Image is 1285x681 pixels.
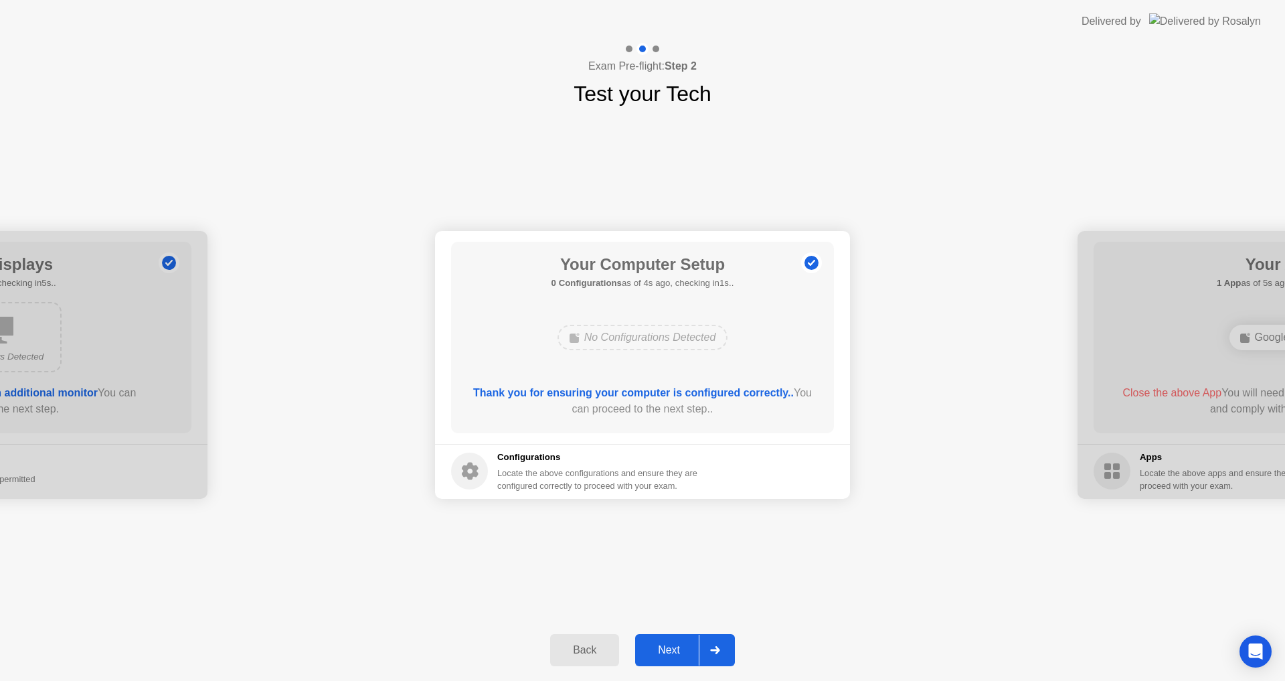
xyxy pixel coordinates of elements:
div: No Configurations Detected [558,325,728,350]
div: Delivered by [1082,13,1141,29]
h5: as of 4s ago, checking in1s.. [551,277,734,290]
div: Open Intercom Messenger [1239,635,1272,668]
div: Back [554,644,615,656]
img: Delivered by Rosalyn [1149,13,1261,29]
div: Next [639,644,699,656]
button: Back [550,634,619,666]
b: 0 Configurations [551,278,622,288]
h1: Test your Tech [574,78,711,110]
div: Locate the above configurations and ensure they are configured correctly to proceed with your exam. [497,467,700,492]
h5: Configurations [497,451,700,464]
h4: Exam Pre-flight: [588,58,697,74]
button: Next [635,634,735,666]
b: Step 2 [665,60,697,72]
div: You can proceed to the next step.. [470,385,815,417]
b: Thank you for ensuring your computer is configured correctly.. [473,387,794,398]
h1: Your Computer Setup [551,252,734,277]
